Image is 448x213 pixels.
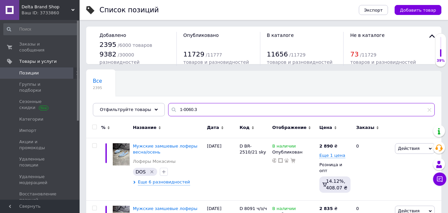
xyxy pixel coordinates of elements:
[19,58,57,64] span: Товары и услуги
[19,174,61,186] span: Удаленные модерацией
[19,156,61,168] span: Удаленные позиции
[319,206,333,211] b: 2 835
[267,59,333,65] span: товаров и разновидностей
[100,107,151,112] span: Отфильтруйте товары
[19,139,61,151] span: Акции и промокоды
[19,128,36,134] span: Импорт
[319,153,345,158] span: Еще 1 цена
[99,50,116,58] span: 9382
[19,99,61,111] span: Сезонные скидки
[168,103,435,116] input: Поиск по названию позиции, артикулу и поисковым запросам
[272,144,296,151] span: В наличии
[239,144,266,155] span: D BR-2510/21 sky
[398,146,419,151] span: Действия
[267,50,288,58] span: 11656
[149,169,155,174] svg: Удалить метку
[19,81,61,93] span: Группы и подборки
[22,4,71,10] span: Delta Brand Shop
[133,125,157,131] span: Название
[289,52,305,57] span: / 11729
[272,206,296,213] span: В наличии
[93,85,102,90] span: 2395
[350,59,416,65] span: товаров и разновидностей
[319,162,351,174] div: Розница и опт
[99,7,159,14] div: Список позиций
[19,191,61,203] span: Восстановление позиций
[183,33,219,38] span: Опубликовано
[99,41,116,49] span: 2395
[99,33,126,38] span: Добавлено
[133,159,176,164] a: Лоферы Мокасины
[319,206,338,212] div: ₴
[359,5,388,15] button: Экспорт
[364,8,383,13] span: Экспорт
[350,50,358,58] span: 73
[206,52,222,57] span: / 11777
[272,125,306,131] span: Отображение
[352,138,393,200] div: 0
[113,143,130,166] img: Мужские замшевые лоферы весна/осень
[183,50,205,58] span: 11729
[93,78,102,84] span: Все
[326,178,347,190] span: 14.12%, 408.07 ₴
[350,33,385,38] span: Не в каталоге
[319,143,338,149] div: ₴
[118,43,152,48] span: / 6000 товаров
[3,23,78,35] input: Поиск
[183,59,249,65] span: товаров и разновидностей
[138,179,190,185] span: Еще 6 разновидностей
[319,125,332,131] span: Цена
[22,10,80,16] div: Ваш ID: 3733860
[319,144,333,149] b: 2 890
[101,125,105,131] span: %
[400,8,436,13] span: Добавить товар
[435,58,446,63] div: 39%
[19,116,43,122] span: Категории
[433,172,446,186] button: Чат с покупателем
[356,125,374,131] span: Заказы
[19,70,39,76] span: Позиции
[272,149,316,155] div: Опубликован
[133,144,198,155] a: Мужские замшевые лоферы весна/осень
[136,169,146,174] span: DOS
[267,33,294,38] span: В каталоге
[207,125,219,131] span: Дата
[205,138,238,200] div: [DATE]
[239,125,249,131] span: Код
[360,52,376,57] span: / 11729
[239,206,267,211] span: D 8091 ч/з/ч
[19,41,61,53] span: Заказы и сообщения
[99,52,140,65] span: / 30000 разновидностей
[395,5,441,15] button: Добавить товар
